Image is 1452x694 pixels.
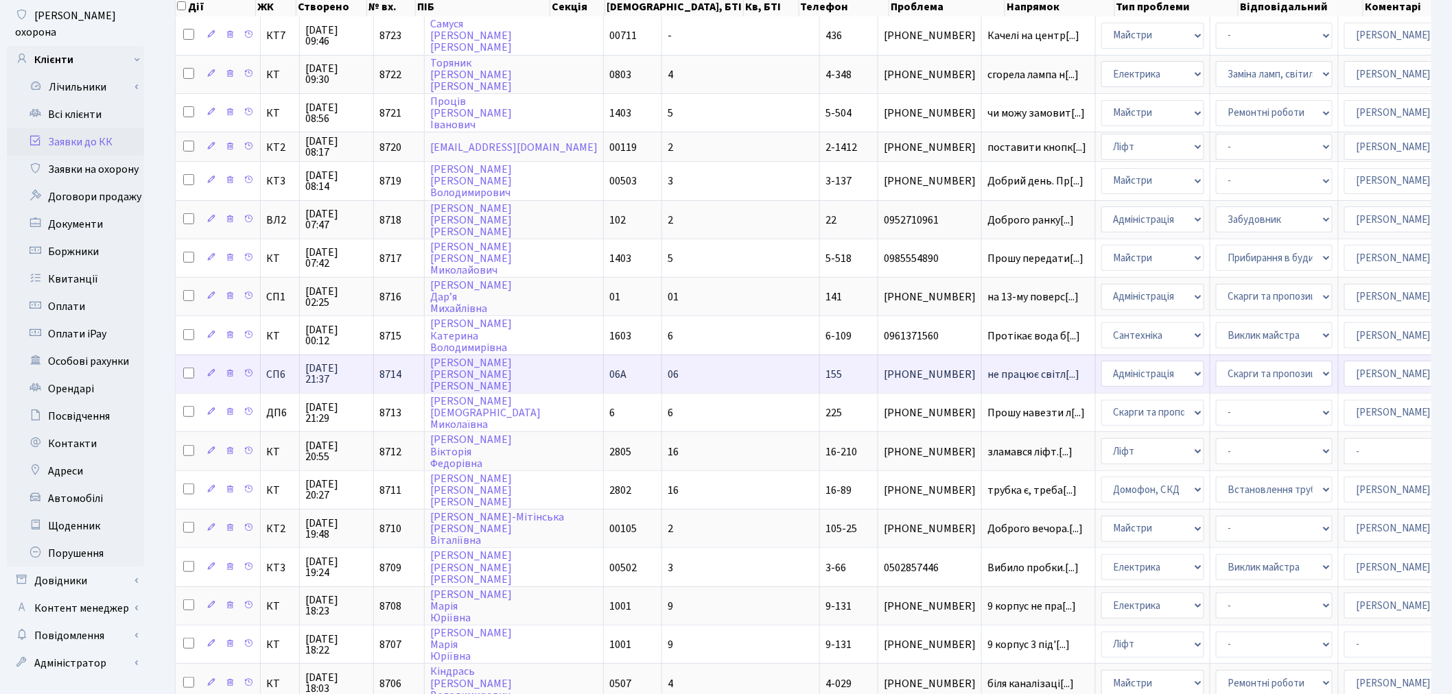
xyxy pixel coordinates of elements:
a: [PERSON_NAME][PERSON_NAME][PERSON_NAME] [430,471,512,510]
span: 0952710961 [884,215,976,226]
a: Автомобілі [7,485,144,512]
span: 5-504 [825,106,852,121]
span: [DATE] 18:03 [305,672,368,694]
span: 8711 [379,483,401,498]
a: Адреси [7,457,144,485]
span: 8721 [379,106,401,121]
span: 0803 [609,67,631,82]
span: 8708 [379,599,401,614]
span: 4-348 [825,67,852,82]
span: [DATE] 02:25 [305,286,368,308]
span: [PHONE_NUMBER] [884,523,976,534]
span: Добрий день. Пр[...] [987,173,1084,189]
span: КТ [266,639,294,650]
a: Адміністратор [7,649,144,677]
span: КТ [266,108,294,119]
span: 1001 [609,599,631,614]
a: Документи [7,211,144,238]
span: 9-131 [825,637,852,652]
span: 6 [609,405,615,420]
span: [DATE] 18:23 [305,595,368,617]
span: 436 [825,28,842,43]
span: [DATE] 08:14 [305,170,368,192]
a: Повідомлення [7,622,144,649]
span: 1403 [609,106,631,121]
span: [DATE] 18:22 [305,634,368,656]
span: 00105 [609,521,637,536]
span: [DATE] 20:27 [305,479,368,501]
span: 6 [668,405,673,420]
span: поставити кнопк[...] [987,140,1086,155]
span: [DATE] 19:48 [305,518,368,540]
a: Заявки на охорону [7,156,144,183]
span: 8707 [379,637,401,652]
span: 5-518 [825,251,852,266]
span: КТ7 [266,30,294,41]
span: 01 [668,289,679,304]
a: [PERSON_NAME]МаріяЮріївна [430,625,512,664]
span: КТ2 [266,142,294,153]
span: [PHONE_NUMBER] [884,291,976,302]
span: 3 [668,560,673,575]
a: Боржники [7,238,144,265]
span: КТ [266,446,294,457]
span: Доброго ранку[...] [987,213,1074,228]
span: КТ [266,485,294,496]
span: 00711 [609,28,637,43]
a: Оплати iPay [7,320,144,348]
span: 2-1412 [825,140,857,155]
span: Прошу навезти л[...] [987,405,1085,420]
span: [DATE] 21:29 [305,402,368,424]
span: [PHONE_NUMBER] [884,30,976,41]
a: [PERSON_NAME][PERSON_NAME][PERSON_NAME] [430,549,512,587]
span: 5 [668,106,673,121]
span: 3-137 [825,173,852,189]
span: [DATE] 09:30 [305,63,368,85]
a: Самуся[PERSON_NAME][PERSON_NAME] [430,16,512,55]
span: Качелі на центр[...] [987,28,1079,43]
span: Вибило пробки.[...] [987,560,1079,575]
span: 1603 [609,328,631,344]
span: КТ [266,678,294,689]
span: [PHONE_NUMBER] [884,369,976,380]
span: 141 [825,289,842,304]
a: [EMAIL_ADDRESS][DOMAIN_NAME] [430,140,598,155]
a: Орендарі [7,375,144,403]
span: 01 [609,289,620,304]
span: КТ3 [266,562,294,573]
span: КТ [266,601,294,612]
span: 00502 [609,560,637,575]
span: 3 [668,173,673,189]
span: 9 [668,637,673,652]
span: 6-109 [825,328,852,344]
span: 1403 [609,251,631,266]
span: біля каналізаці[...] [987,676,1074,691]
span: 4 [668,67,673,82]
span: [DATE] 07:47 [305,208,368,230]
span: чи можу замовит[...] [987,106,1085,121]
span: 8719 [379,173,401,189]
span: [PHONE_NUMBER] [884,142,976,153]
span: 105-25 [825,521,857,536]
span: 155 [825,367,842,382]
span: 4-029 [825,676,852,691]
span: не працює світл[...] [987,367,1079,382]
span: [DATE] 08:17 [305,136,368,158]
span: 00119 [609,140,637,155]
span: 8706 [379,676,401,691]
span: 16-89 [825,483,852,498]
span: [DATE] 20:55 [305,440,368,462]
span: 102 [609,213,626,228]
a: [PERSON_NAME]Дар’яМихайлівна [430,278,512,316]
span: 8723 [379,28,401,43]
span: 2 [668,140,673,155]
span: 06 [668,367,679,382]
span: [DATE] 00:12 [305,324,368,346]
span: Доброго вечора.[...] [987,521,1083,536]
span: 8720 [379,140,401,155]
a: [PERSON_NAME]МаріяЮріївна [430,587,512,625]
span: 6 [668,328,673,344]
span: 0961371560 [884,331,976,342]
span: 16-210 [825,444,857,459]
span: 0985554890 [884,253,976,264]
